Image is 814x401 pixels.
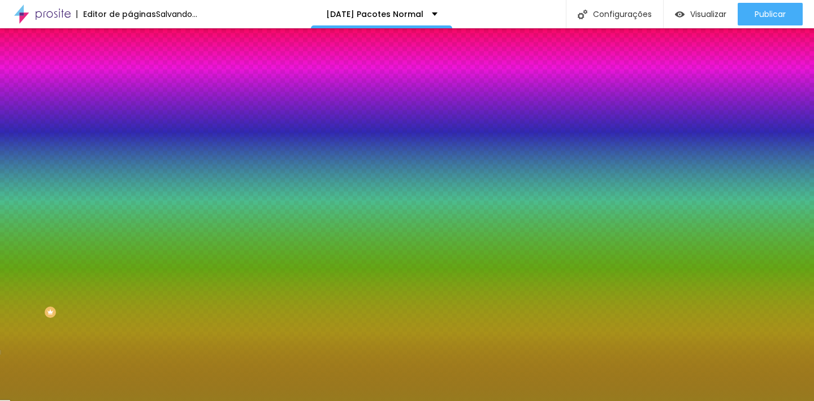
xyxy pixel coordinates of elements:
[156,10,197,18] div: Salvando...
[578,10,587,19] img: Icone
[738,3,803,25] button: Publicar
[690,10,726,19] span: Visualizar
[664,3,738,25] button: Visualizar
[326,10,423,18] p: [DATE] Pacotes Normal
[755,10,786,19] span: Publicar
[76,10,156,18] div: Editor de páginas
[675,10,685,19] img: view-1.svg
